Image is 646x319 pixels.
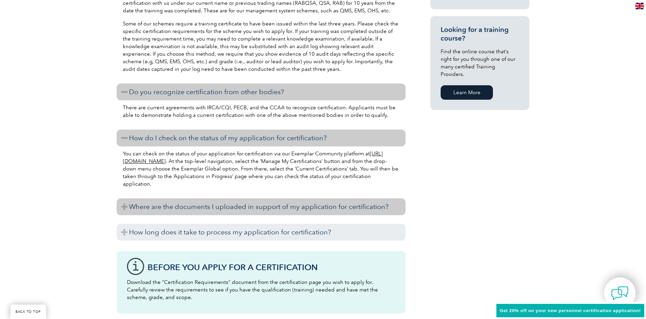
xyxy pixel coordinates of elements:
h3: Do you recognize certification from other bodies? [117,84,406,100]
a: Learn More [441,85,493,100]
h3: Looking for a training course? [441,25,519,43]
h3: Before You Apply For a Certification [148,263,395,272]
span: Get 20% off on your new personnel certification application! [500,308,641,313]
h3: How do I check on the status of my application for certification? [117,130,406,146]
p: Some of our schemes require a training certificate to have been issued within the last three year... [123,20,399,73]
img: contact-chat.png [611,285,628,302]
h3: Where are the documents I uploaded in support of my application for certification? [117,198,406,215]
a: BACK TO TOP [10,305,46,319]
h3: How long does it take to process my application for certification? [117,224,406,241]
img: en [635,3,644,9]
p: There are current agreements with IRCA/CQI, PECB, and the CCAA to recognize certification. Applic... [123,104,399,119]
p: Find the online course that’s right for you through one of our many certified Training Providers. [441,48,519,78]
p: You can check on the status of your application for certification via our Exemplar Community plat... [123,150,399,188]
p: Download the “Certification Requirements” document from the certification page you wish to apply ... [127,278,395,301]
